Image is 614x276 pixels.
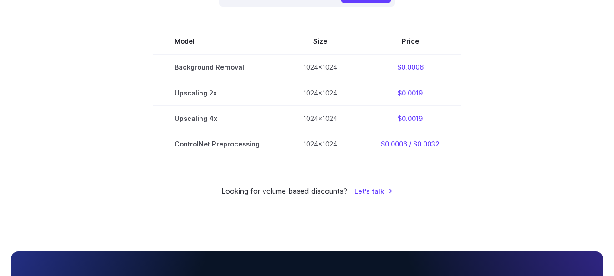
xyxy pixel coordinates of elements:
[359,29,461,54] th: Price
[281,131,359,156] td: 1024x1024
[153,105,281,131] td: Upscaling 4x
[221,186,347,197] small: Looking for volume based discounts?
[359,105,461,131] td: $0.0019
[354,186,393,196] a: Let's talk
[281,29,359,54] th: Size
[153,131,281,156] td: ControlNet Preprocessing
[281,105,359,131] td: 1024x1024
[359,54,461,80] td: $0.0006
[281,80,359,105] td: 1024x1024
[359,131,461,156] td: $0.0006 / $0.0032
[281,54,359,80] td: 1024x1024
[153,80,281,105] td: Upscaling 2x
[359,80,461,105] td: $0.0019
[153,54,281,80] td: Background Removal
[153,29,281,54] th: Model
